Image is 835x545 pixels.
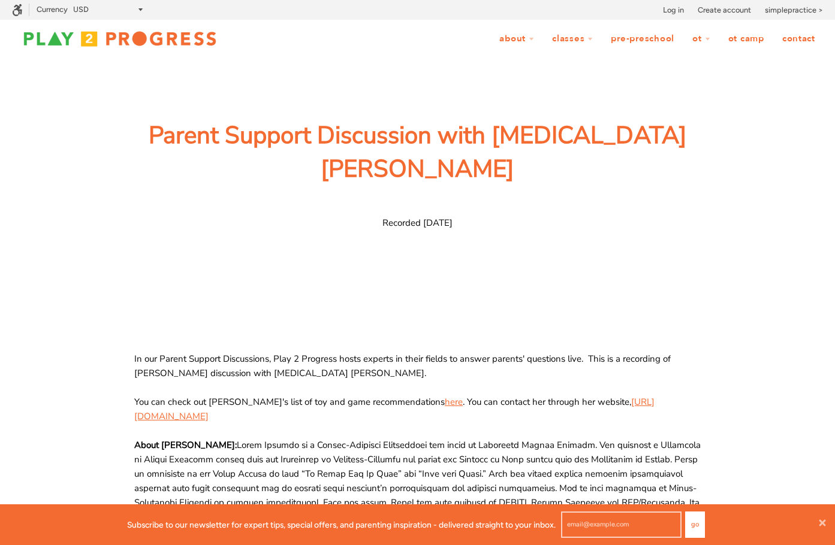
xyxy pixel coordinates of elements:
p: Subscribe to our newsletter for expert tips, special offers, and parenting inspiration - delivere... [127,518,556,531]
a: Classes [544,28,601,50]
a: Contact [774,28,823,50]
a: Create account [698,4,751,16]
a: Pre-Preschool [603,28,682,50]
span: Parent Support Discussion with [MEDICAL_DATA] [PERSON_NAME] [136,119,700,186]
a: Log in [663,4,684,16]
a: simplepractice > [765,4,823,16]
label: Currency [37,5,68,14]
img: Play2Progress logo [12,27,228,51]
iframe: SoundCloud Element [136,239,700,329]
a: OT [685,28,718,50]
span: Recorded [DATE] [136,216,700,230]
button: Go [685,511,705,538]
a: OT Camp [721,28,772,50]
input: email@example.com [561,511,682,538]
span: About [PERSON_NAME]: [134,439,237,451]
a: About [492,28,542,50]
a: here [445,396,463,408]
